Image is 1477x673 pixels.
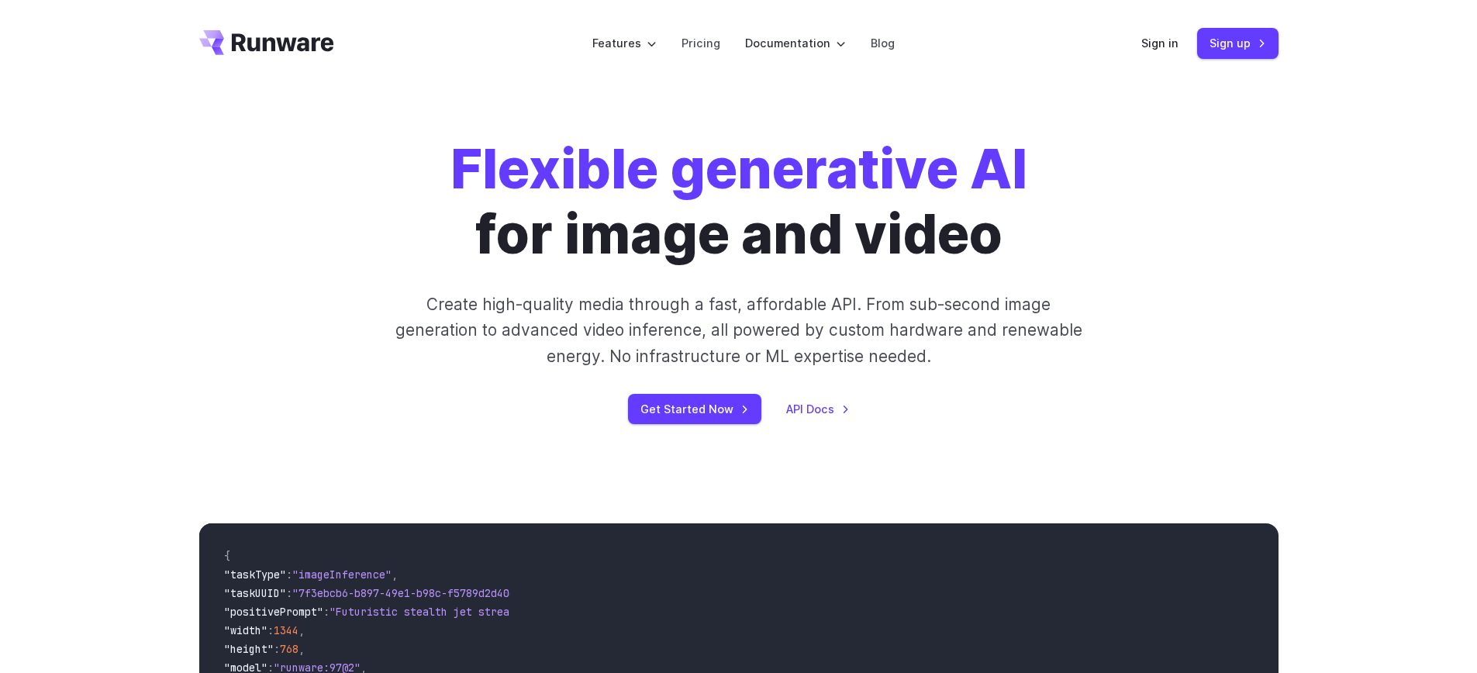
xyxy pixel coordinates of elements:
[330,605,894,619] span: "Futuristic stealth jet streaking through a neon-lit cityscape with glowing purple exhaust"
[224,605,323,619] span: "positivePrompt"
[224,642,274,656] span: "height"
[682,34,720,52] a: Pricing
[224,568,286,582] span: "taskType"
[1197,28,1279,58] a: Sign up
[393,292,1084,369] p: Create high-quality media through a fast, affordable API. From sub-second image generation to adv...
[224,586,286,600] span: "taskUUID"
[786,400,850,418] a: API Docs
[323,605,330,619] span: :
[871,34,895,52] a: Blog
[450,136,1027,267] h1: for image and video
[299,623,305,637] span: ,
[292,586,528,600] span: "7f3ebcb6-b897-49e1-b98c-f5789d2d40d7"
[224,623,267,637] span: "width"
[628,394,761,424] a: Get Started Now
[267,623,274,637] span: :
[280,642,299,656] span: 768
[286,586,292,600] span: :
[286,568,292,582] span: :
[199,30,334,55] a: Go to /
[292,568,392,582] span: "imageInference"
[392,568,398,582] span: ,
[274,623,299,637] span: 1344
[745,34,846,52] label: Documentation
[224,549,230,563] span: {
[450,136,1027,202] strong: Flexible generative AI
[592,34,657,52] label: Features
[274,642,280,656] span: :
[1141,34,1178,52] a: Sign in
[299,642,305,656] span: ,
